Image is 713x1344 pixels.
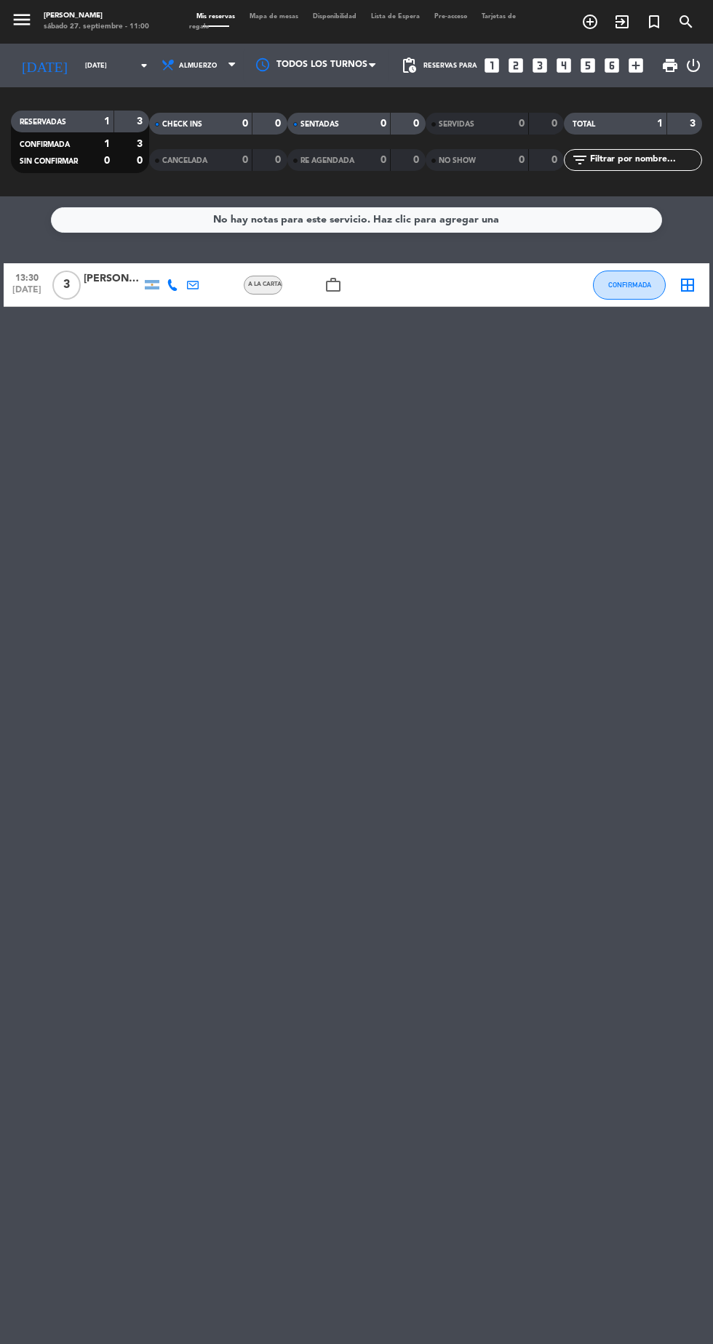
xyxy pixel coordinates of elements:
input: Filtrar por nombre... [589,152,701,168]
span: SIN CONFIRMAR [20,158,78,165]
strong: 0 [381,155,386,165]
strong: 0 [519,155,525,165]
strong: 0 [276,155,284,165]
span: pending_actions [400,57,418,74]
button: menu [11,9,33,34]
span: Reservas para [423,62,477,70]
span: CANCELADA [162,157,207,164]
span: Mis reservas [189,13,242,20]
span: Lista de Espera [364,13,427,20]
i: work_outline [324,276,342,294]
strong: 0 [242,155,248,165]
i: [DATE] [11,51,78,80]
i: looks_3 [530,56,549,75]
i: add_circle_outline [581,13,599,31]
span: 3 [52,271,81,300]
strong: 0 [552,155,561,165]
strong: 0 [138,156,146,166]
i: looks_6 [602,56,621,75]
span: CHECK INS [162,121,202,128]
strong: 0 [519,119,525,129]
div: [PERSON_NAME] [84,271,142,287]
strong: 3 [690,119,699,129]
span: Almuerzo [179,62,217,70]
strong: 1 [104,139,110,149]
strong: 0 [552,119,561,129]
strong: 0 [104,156,110,166]
span: CONFIRMADA [608,281,651,289]
i: looks_one [482,56,501,75]
strong: 0 [242,119,248,129]
i: looks_two [506,56,525,75]
strong: 3 [138,139,146,149]
strong: 0 [381,119,386,129]
i: menu [11,9,33,31]
div: LOG OUT [685,44,702,87]
span: [DATE] [9,285,45,302]
span: Disponibilidad [306,13,364,20]
span: Mapa de mesas [242,13,306,20]
div: sábado 27. septiembre - 11:00 [44,22,149,33]
i: arrow_drop_down [135,57,153,74]
strong: 0 [414,119,423,129]
i: looks_5 [578,56,597,75]
i: border_all [679,276,696,294]
span: CONFIRMADA [20,141,70,148]
i: looks_4 [554,56,573,75]
span: SENTADAS [300,121,339,128]
button: CONFIRMADA [593,271,666,300]
strong: 3 [138,116,146,127]
i: power_settings_new [685,57,702,74]
span: NO SHOW [439,157,476,164]
span: Pre-acceso [427,13,474,20]
strong: 0 [414,155,423,165]
strong: 1 [104,116,110,127]
i: search [677,13,695,31]
i: filter_list [571,151,589,169]
span: A LA CARTA [248,281,282,287]
span: print [661,57,679,74]
strong: 0 [276,119,284,129]
span: RE AGENDADA [300,157,354,164]
div: No hay notas para este servicio. Haz clic para agregar una [214,212,500,228]
div: [PERSON_NAME] [44,11,149,22]
i: turned_in_not [645,13,663,31]
strong: 1 [657,119,663,129]
span: SERVIDAS [439,121,474,128]
span: RESERVADAS [20,119,66,126]
i: add_box [626,56,645,75]
span: 13:30 [9,268,45,285]
span: TOTAL [573,121,595,128]
i: exit_to_app [613,13,631,31]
